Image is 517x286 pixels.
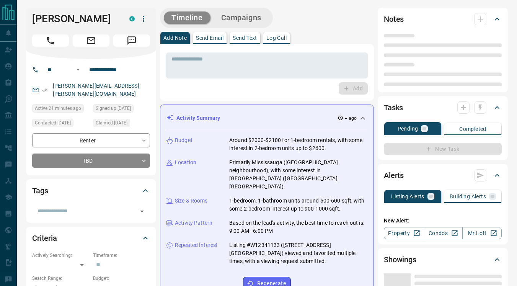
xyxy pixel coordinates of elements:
[384,98,502,117] div: Tasks
[384,217,502,225] p: New Alert:
[229,241,367,265] p: Listing #W12341133 ([STREET_ADDRESS][GEOGRAPHIC_DATA]) viewed and favorited multiple times, with ...
[175,241,218,249] p: Repeated Interest
[163,35,187,41] p: Add Note
[384,13,404,25] h2: Notes
[384,227,423,239] a: Property
[423,227,462,239] a: Condos
[175,219,212,227] p: Activity Pattern
[32,34,69,47] span: Call
[129,16,135,21] div: condos.ca
[32,275,89,282] p: Search Range:
[229,159,367,191] p: Primarily Mississauga ([GEOGRAPHIC_DATA] neighbourhood), with some interest in [GEOGRAPHIC_DATA] ...
[32,181,150,200] div: Tags
[229,197,367,213] p: 1-bedroom, 1-bathroom units around 500-600 sqft, with some 2-bedroom interest up to 900-1000 sqft.
[53,83,139,97] a: [PERSON_NAME][EMAIL_ADDRESS][PERSON_NAME][DOMAIN_NAME]
[32,185,48,197] h2: Tags
[113,34,150,47] span: Message
[462,227,502,239] a: Mr.Loft
[176,114,220,122] p: Activity Summary
[384,10,502,28] div: Notes
[137,206,147,217] button: Open
[233,35,257,41] p: Send Text
[93,275,150,282] p: Budget:
[32,229,150,247] div: Criteria
[229,136,367,152] p: Around $2000-$2100 for 1-bedroom rentals, with some interest in 2-bedroom units up to $2600.
[32,104,89,115] div: Wed Oct 15 2025
[35,119,71,127] span: Contacted [DATE]
[384,166,502,185] div: Alerts
[196,35,223,41] p: Send Email
[35,105,81,112] span: Active 21 minutes ago
[73,34,109,47] span: Email
[164,11,210,24] button: Timeline
[175,136,192,144] p: Budget
[175,159,196,167] p: Location
[96,105,131,112] span: Signed up [DATE]
[93,104,150,115] div: Fri Oct 10 2025
[32,119,89,129] div: Mon Oct 13 2025
[96,119,127,127] span: Claimed [DATE]
[32,13,118,25] h1: [PERSON_NAME]
[32,232,57,244] h2: Criteria
[229,219,367,235] p: Based on the lead's activity, the best time to reach out is: 9:00 AM - 6:00 PM
[166,111,367,125] div: Activity Summary-- ago
[391,194,424,199] p: Listing Alerts
[266,35,287,41] p: Log Call
[345,115,357,122] p: -- ago
[32,133,150,147] div: Renter
[93,119,150,129] div: Fri Oct 10 2025
[73,65,83,74] button: Open
[32,154,150,168] div: TBD
[384,101,403,114] h2: Tasks
[384,253,416,266] h2: Showings
[384,250,502,269] div: Showings
[450,194,486,199] p: Building Alerts
[32,252,89,259] p: Actively Searching:
[398,126,418,131] p: Pending
[459,126,486,132] p: Completed
[214,11,269,24] button: Campaigns
[42,87,47,93] svg: Email Verified
[175,197,208,205] p: Size & Rooms
[93,252,150,259] p: Timeframe:
[384,169,404,181] h2: Alerts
